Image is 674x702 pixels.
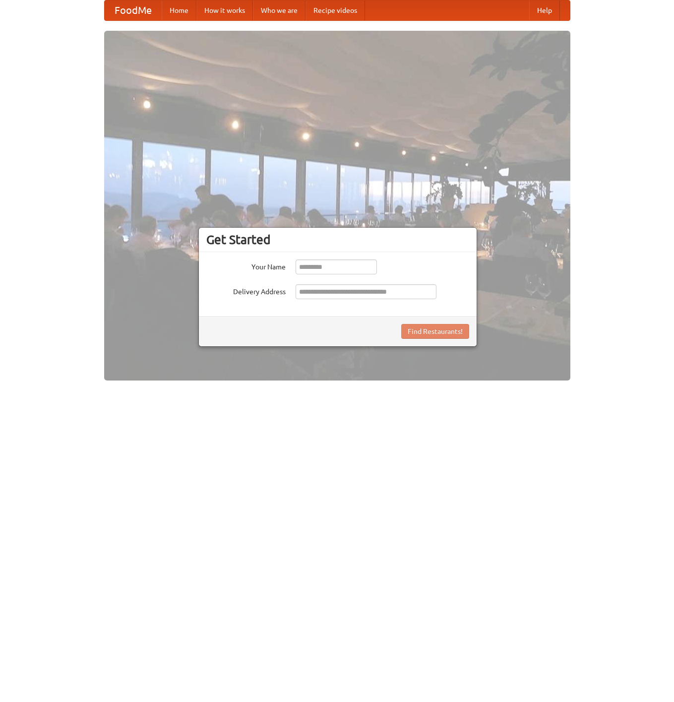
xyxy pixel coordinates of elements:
[253,0,306,20] a: Who we are
[162,0,196,20] a: Home
[196,0,253,20] a: How it works
[206,284,286,297] label: Delivery Address
[401,324,469,339] button: Find Restaurants!
[306,0,365,20] a: Recipe videos
[105,0,162,20] a: FoodMe
[529,0,560,20] a: Help
[206,259,286,272] label: Your Name
[206,232,469,247] h3: Get Started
